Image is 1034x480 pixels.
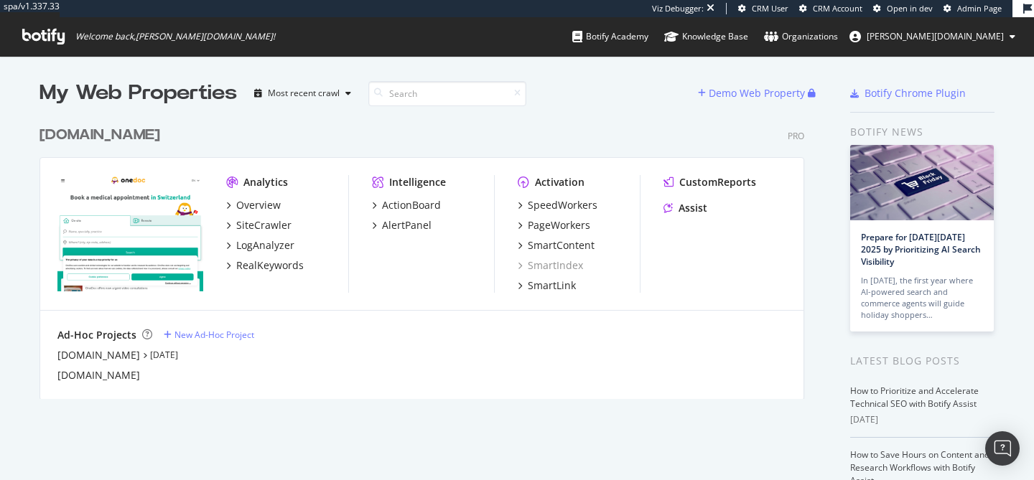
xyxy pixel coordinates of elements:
[39,125,160,146] div: [DOMAIN_NAME]
[850,385,979,410] a: How to Prioritize and Accelerate Technical SEO with Botify Assist
[518,198,597,212] a: SpeedWorkers
[150,349,178,361] a: [DATE]
[850,86,966,100] a: Botify Chrome Plugin
[518,258,583,273] a: SmartIndex
[39,79,237,108] div: My Web Properties
[528,238,595,253] div: SmartContent
[764,17,838,56] a: Organizations
[679,175,756,189] div: CustomReports
[518,218,590,232] a: PageWorkers
[528,198,597,212] div: SpeedWorkers
[663,201,707,215] a: Assist
[226,238,294,253] a: LogAnalyzer
[738,3,788,14] a: CRM User
[698,87,808,99] a: Demo Web Property
[709,86,805,100] div: Demo Web Property
[164,329,254,341] a: New Ad-Hoc Project
[850,124,995,140] div: Botify news
[572,17,648,56] a: Botify Academy
[663,175,756,189] a: CustomReports
[382,218,432,232] div: AlertPanel
[372,218,432,232] a: AlertPanel
[248,82,357,105] button: Most recent crawl
[873,3,933,14] a: Open in dev
[887,3,933,14] span: Open in dev
[764,29,838,44] div: Organizations
[57,368,140,382] a: [DOMAIN_NAME]
[957,3,1002,14] span: Admin Page
[226,218,292,232] a: SiteCrawler
[39,125,166,146] a: [DOMAIN_NAME]
[236,258,304,273] div: RealKeywords
[39,108,816,399] div: grid
[236,218,292,232] div: SiteCrawler
[698,82,808,105] button: Demo Web Property
[226,198,281,212] a: Overview
[861,231,981,268] a: Prepare for [DATE][DATE] 2025 by Prioritizing AI Search Visibility
[652,3,704,14] div: Viz Debugger:
[57,175,203,291] img: onedoc.ch
[382,198,441,212] div: ActionBoard
[679,201,707,215] div: Assist
[368,81,526,106] input: Search
[788,130,804,142] div: Pro
[572,29,648,44] div: Botify Academy
[528,218,590,232] div: PageWorkers
[867,30,1004,42] span: jenny.ren
[861,275,983,321] div: In [DATE], the first year where AI-powered search and commerce agents will guide holiday shoppers…
[57,328,136,342] div: Ad-Hoc Projects
[268,89,340,98] div: Most recent crawl
[664,17,748,56] a: Knowledge Base
[518,278,576,293] a: SmartLink
[372,198,441,212] a: ActionBoard
[752,3,788,14] span: CRM User
[236,198,281,212] div: Overview
[664,29,748,44] div: Knowledge Base
[944,3,1002,14] a: Admin Page
[174,329,254,341] div: New Ad-Hoc Project
[799,3,862,14] a: CRM Account
[838,25,1027,48] button: [PERSON_NAME][DOMAIN_NAME]
[535,175,584,189] div: Activation
[850,353,995,369] div: Latest Blog Posts
[813,3,862,14] span: CRM Account
[389,175,446,189] div: Intelligence
[57,348,140,362] a: [DOMAIN_NAME]
[75,31,275,42] span: Welcome back, [PERSON_NAME][DOMAIN_NAME] !
[850,413,995,426] div: [DATE]
[528,278,576,293] div: SmartLink
[985,431,1020,466] div: Open Intercom Messenger
[243,175,288,189] div: Analytics
[226,258,304,273] a: RealKeywords
[865,86,966,100] div: Botify Chrome Plugin
[518,238,595,253] a: SmartContent
[236,238,294,253] div: LogAnalyzer
[850,145,994,220] img: Prepare for Black Friday 2025 by Prioritizing AI Search Visibility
